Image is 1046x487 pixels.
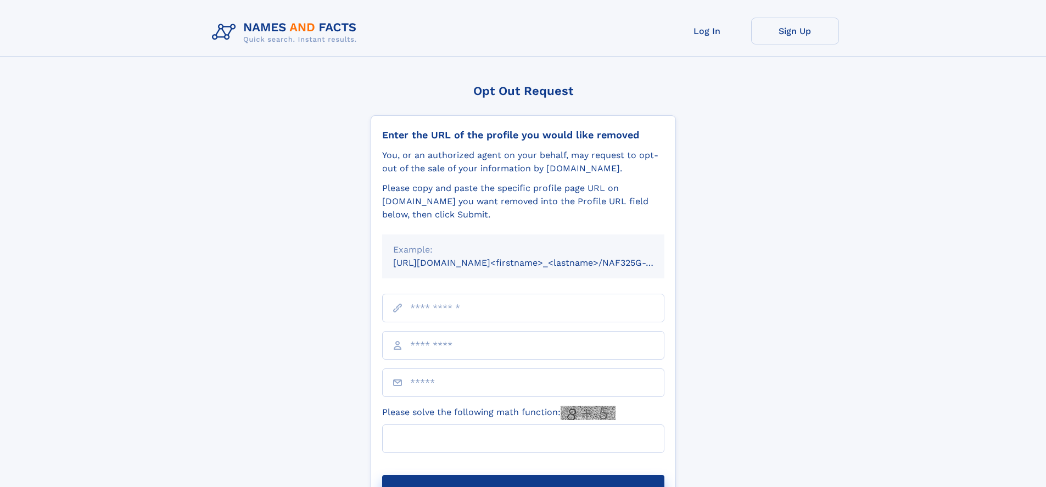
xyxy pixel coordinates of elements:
[751,18,839,44] a: Sign Up
[663,18,751,44] a: Log In
[382,182,664,221] div: Please copy and paste the specific profile page URL on [DOMAIN_NAME] you want removed into the Pr...
[382,149,664,175] div: You, or an authorized agent on your behalf, may request to opt-out of the sale of your informatio...
[393,258,685,268] small: [URL][DOMAIN_NAME]<firstname>_<lastname>/NAF325G-xxxxxxxx
[393,243,653,256] div: Example:
[382,406,616,420] label: Please solve the following math function:
[208,18,366,47] img: Logo Names and Facts
[371,84,676,98] div: Opt Out Request
[382,129,664,141] div: Enter the URL of the profile you would like removed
